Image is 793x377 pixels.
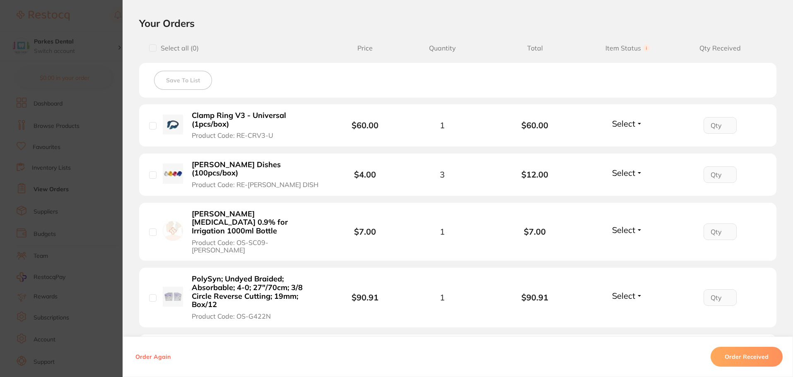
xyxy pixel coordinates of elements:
[192,111,320,128] b: Clamp Ring V3 - Universal (1pcs/box)
[189,160,322,189] button: [PERSON_NAME] Dishes (100pcs/box) Product Code: RE-[PERSON_NAME] DISH
[612,291,635,301] span: Select
[610,225,645,235] button: Select
[157,44,199,52] span: Select all ( 0 )
[334,44,396,52] span: Price
[581,44,674,52] span: Item Status
[489,170,581,179] b: $12.00
[154,71,212,90] button: Save To List
[192,181,318,188] span: Product Code: RE-[PERSON_NAME] DISH
[192,210,320,235] b: [PERSON_NAME] [MEDICAL_DATA] 0.9% for Irrigation 1000ml Bottle
[192,239,320,254] span: Product Code: OS-SC09-[PERSON_NAME]
[612,225,635,235] span: Select
[396,44,489,52] span: Quantity
[189,209,322,255] button: [PERSON_NAME] [MEDICAL_DATA] 0.9% for Irrigation 1000ml Bottle Product Code: OS-SC09-[PERSON_NAME]
[440,227,445,236] span: 1
[711,347,783,367] button: Order Received
[139,17,776,29] h2: Your Orders
[489,293,581,302] b: $90.91
[163,163,183,184] img: Dappen Dishes (100pcs/box)
[610,118,645,129] button: Select
[189,111,322,140] button: Clamp Ring V3 - Universal (1pcs/box) Product Code: RE-CRV3-U
[489,120,581,130] b: $60.00
[189,274,322,320] button: PolySyn; Undyed Braided; Absorbable; 4-0; 27"/70cm; 3/8 Circle Reverse Cutting; 19mm; Box/12 Prod...
[612,118,635,129] span: Select
[163,287,183,307] img: PolySyn; Undyed Braided; Absorbable; 4-0; 27"/70cm; 3/8 Circle Reverse Cutting; 19mm; Box/12
[704,223,737,240] input: Qty
[352,120,378,130] b: $60.00
[440,293,445,302] span: 1
[192,275,320,309] b: PolySyn; Undyed Braided; Absorbable; 4-0; 27"/70cm; 3/8 Circle Reverse Cutting; 19mm; Box/12
[704,117,737,134] input: Qty
[704,166,737,183] input: Qty
[192,132,273,139] span: Product Code: RE-CRV3-U
[489,44,581,52] span: Total
[489,227,581,236] b: $7.00
[704,289,737,306] input: Qty
[674,44,766,52] span: Qty Received
[354,226,376,237] b: $7.00
[133,353,173,360] button: Order Again
[440,120,445,130] span: 1
[163,221,183,241] img: Baxter Sodium Chloride 0.9% for Irrigation 1000ml Bottle
[612,168,635,178] span: Select
[610,168,645,178] button: Select
[610,291,645,301] button: Select
[163,115,183,135] img: Clamp Ring V3 - Universal (1pcs/box)
[192,161,320,178] b: [PERSON_NAME] Dishes (100pcs/box)
[192,312,271,320] span: Product Code: OS-G422N
[352,292,378,303] b: $90.91
[440,170,445,179] span: 3
[354,169,376,180] b: $4.00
